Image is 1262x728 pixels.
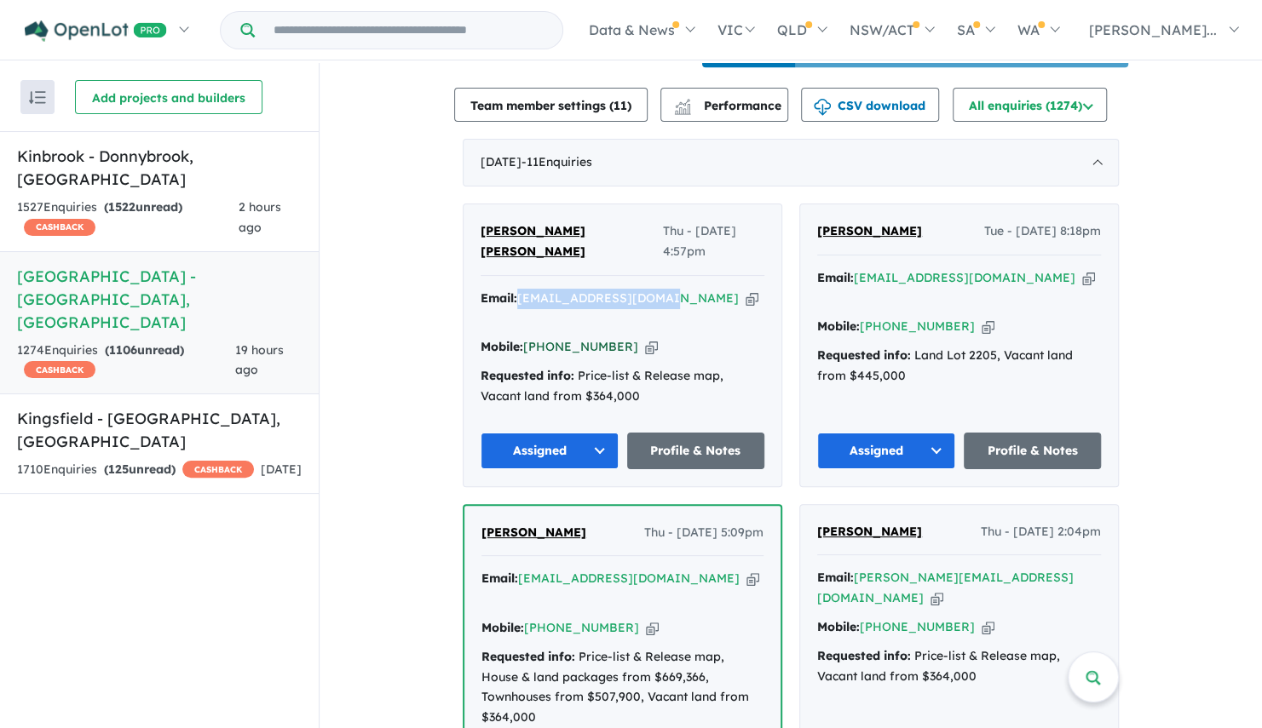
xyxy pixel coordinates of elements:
[662,221,764,262] span: Thu - [DATE] 4:57pm
[614,98,627,113] span: 11
[481,433,619,469] button: Assigned
[517,290,739,306] a: [EMAIL_ADDRESS][DOMAIN_NAME]
[104,199,182,215] strong: ( unread)
[817,646,1101,687] div: Price-list & Release map, Vacant land from $364,000
[481,649,575,664] strong: Requested info:
[481,523,586,543] a: [PERSON_NAME]
[817,522,922,542] a: [PERSON_NAME]
[984,221,1101,242] span: Tue - [DATE] 8:18pm
[817,347,911,363] strong: Requested info:
[627,433,765,469] a: Profile & Notes
[644,523,764,543] span: Thu - [DATE] 5:09pm
[660,88,788,122] button: Performance
[860,619,975,634] a: [PHONE_NUMBER]
[481,221,662,262] a: [PERSON_NAME] [PERSON_NAME]
[814,99,831,116] img: download icon
[17,407,302,453] h5: Kingsfield - [GEOGRAPHIC_DATA] , [GEOGRAPHIC_DATA]
[817,221,922,242] a: [PERSON_NAME]
[817,318,860,334] strong: Mobile:
[24,361,95,378] span: CASHBACK
[258,12,559,49] input: Try estate name, suburb, builder or developer
[817,648,911,663] strong: Requested info:
[677,98,781,113] span: Performance
[481,368,574,383] strong: Requested info:
[239,199,281,235] span: 2 hours ago
[481,647,764,728] div: Price-list & Release map, House & land packages from $669,366, Townhouses from $507,900, Vacant l...
[17,198,239,238] div: 1527 Enquir ies
[25,20,167,42] img: Openlot PRO Logo White
[524,620,639,635] a: [PHONE_NUMBER]
[817,346,1101,387] div: Land Lot 2205, Vacant land from $445,000
[481,570,518,586] strong: Email:
[454,88,648,122] button: Team member settings (11)
[522,154,592,169] span: - 11 Enquir ies
[646,619,659,637] button: Copy
[931,589,943,607] button: Copy
[981,522,1101,542] span: Thu - [DATE] 2:04pm
[75,80,262,114] button: Add projects and builders
[953,88,1107,122] button: All enquiries (1274)
[523,339,638,354] a: [PHONE_NUMBER]
[29,91,46,104] img: sort.svg
[964,433,1102,469] a: Profile & Notes
[17,460,254,480] div: 1710 Enquir ies
[481,223,585,259] span: [PERSON_NAME] [PERSON_NAME]
[1082,269,1095,287] button: Copy
[854,270,1075,285] a: [EMAIL_ADDRESS][DOMAIN_NAME]
[817,619,860,634] strong: Mobile:
[481,366,764,407] div: Price-list & Release map, Vacant land from $364,000
[817,570,854,585] strong: Email:
[109,342,137,358] span: 1106
[1089,21,1217,38] span: [PERSON_NAME]...
[235,342,284,378] span: 19 hours ago
[674,104,691,115] img: bar-chart.svg
[17,265,302,334] h5: [GEOGRAPHIC_DATA] - [GEOGRAPHIC_DATA] , [GEOGRAPHIC_DATA]
[463,139,1119,186] div: [DATE]
[182,461,254,478] span: CASHBACK
[675,99,690,108] img: line-chart.svg
[860,318,975,334] a: [PHONE_NUMBER]
[817,433,955,469] button: Assigned
[746,289,758,307] button: Copy
[481,525,586,540] span: [PERSON_NAME]
[817,223,922,238] span: [PERSON_NAME]
[518,570,740,586] a: [EMAIL_ADDRESS][DOMAIN_NAME]
[261,461,302,477] span: [DATE]
[481,290,517,306] strong: Email:
[108,461,129,477] span: 125
[481,620,524,635] strong: Mobile:
[746,570,759,588] button: Copy
[801,88,939,122] button: CSV download
[24,219,95,236] span: CASHBACK
[817,524,922,539] span: [PERSON_NAME]
[817,270,854,285] strong: Email:
[817,570,1074,605] a: [PERSON_NAME][EMAIL_ADDRESS][DOMAIN_NAME]
[982,618,994,636] button: Copy
[481,339,523,354] strong: Mobile:
[982,318,994,335] button: Copy
[104,461,176,477] strong: ( unread)
[17,145,302,191] h5: Kinbrook - Donnybrook , [GEOGRAPHIC_DATA]
[17,341,235,381] div: 1274 Enquir ies
[105,342,184,358] strong: ( unread)
[108,199,135,215] span: 1522
[645,338,658,356] button: Copy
